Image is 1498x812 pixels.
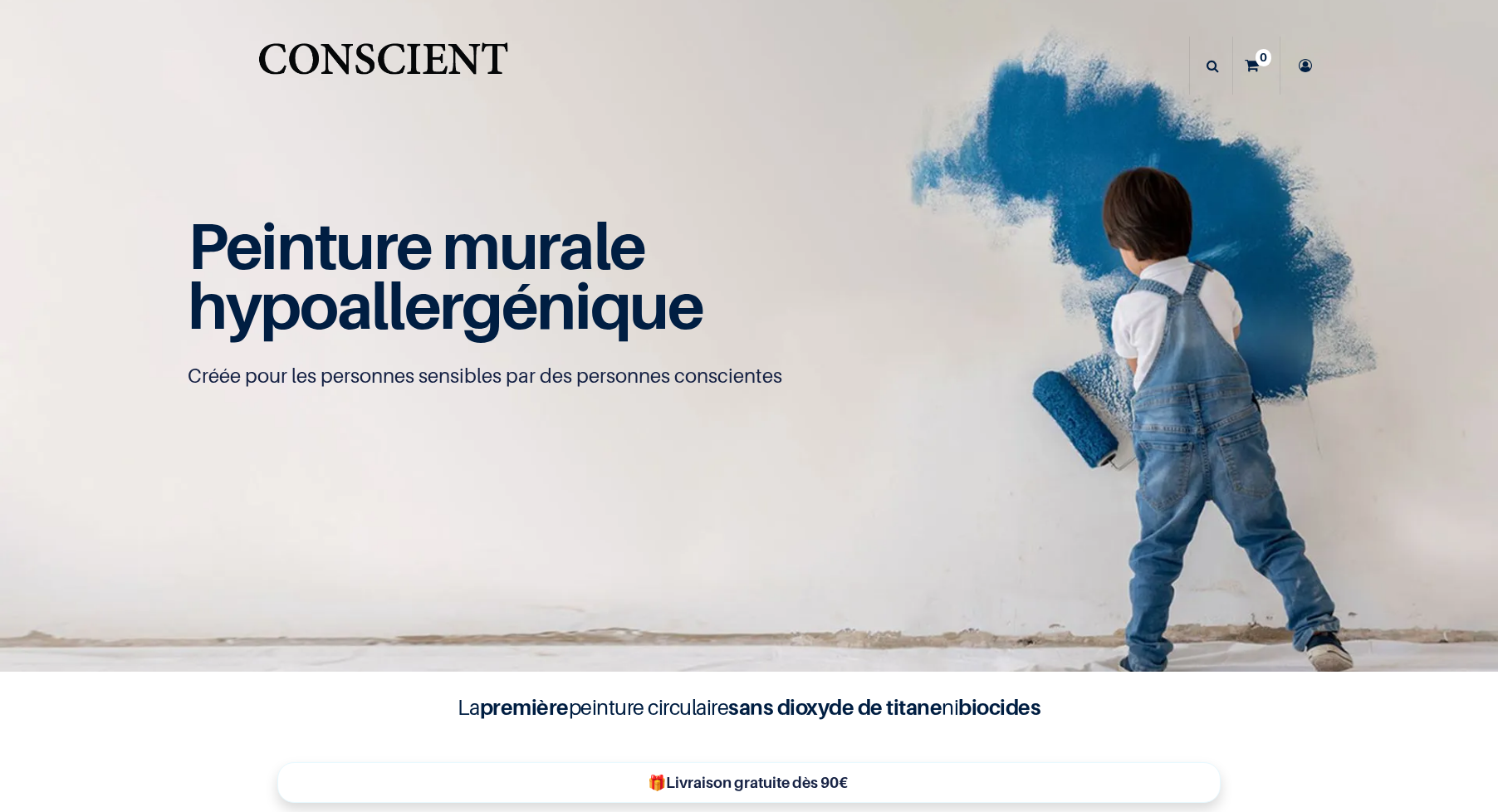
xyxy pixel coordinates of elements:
b: biocides [958,694,1040,720]
span: hypoallergénique [188,267,703,344]
a: Logo of Conscient [255,33,512,99]
b: 🎁Livraison gratuite dès 90€ [648,774,848,791]
h4: La peinture circulaire ni [417,692,1081,723]
a: 0 [1233,37,1280,95]
b: première [480,694,569,720]
span: Peinture murale [188,207,645,284]
img: Conscient [255,33,512,99]
sup: 0 [1256,49,1271,66]
p: Créée pour les personnes sensibles par des personnes conscientes [188,363,1310,389]
b: sans dioxyde de titane [728,694,942,720]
